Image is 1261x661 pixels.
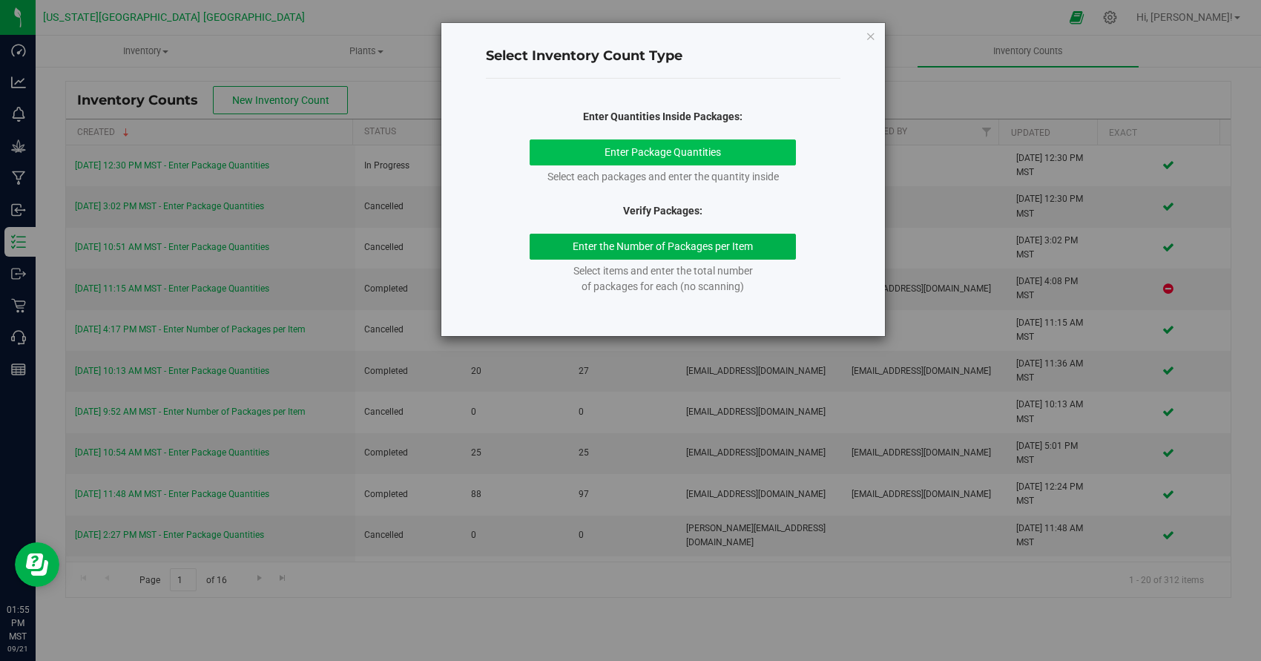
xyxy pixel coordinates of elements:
[623,205,702,217] span: Verify Packages:
[583,111,743,122] span: Enter Quantities Inside Packages:
[486,47,840,66] h4: Select Inventory Count Type
[573,265,753,292] span: Select items and enter the total number of packages for each (no scanning)
[530,139,796,165] button: Enter Package Quantities
[547,171,779,182] span: Select each packages and enter the quantity inside
[15,542,59,587] iframe: Resource center
[530,234,796,260] button: Enter the Number of Packages per Item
